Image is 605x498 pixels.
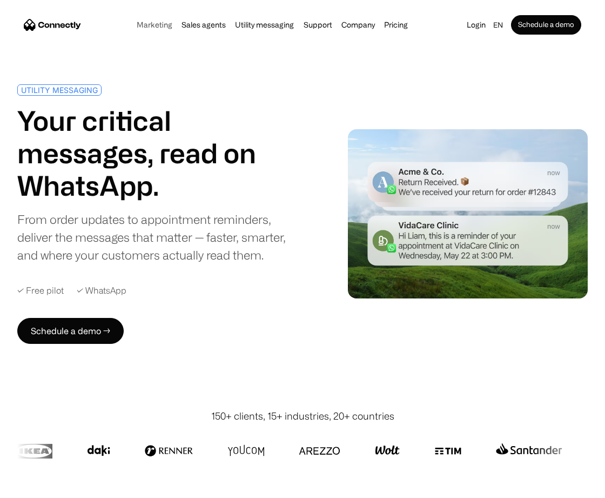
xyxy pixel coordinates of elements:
div: UTILITY MESSAGING [21,86,98,94]
div: From order updates to appointment reminders, deliver the messages that matter — faster, smarter, ... [17,210,299,264]
a: Schedule a demo [511,15,581,35]
div: en [493,17,503,32]
a: Pricing [381,21,411,29]
div: ✓ Free pilot [17,285,64,296]
a: Login [463,17,489,32]
a: Utility messaging [232,21,297,29]
a: Marketing [133,21,176,29]
a: Sales agents [178,21,229,29]
div: Company [341,17,375,32]
div: ✓ WhatsApp [77,285,126,296]
ul: Language list [22,479,65,494]
a: home [24,17,81,33]
div: Company [338,17,378,32]
aside: Language selected: English [11,478,65,494]
div: 150+ clients, 15+ industries, 20+ countries [211,409,394,423]
a: Support [300,21,335,29]
a: Schedule a demo → [17,318,124,344]
h1: Your critical messages, read on WhatsApp. [17,104,299,202]
div: en [489,17,511,32]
